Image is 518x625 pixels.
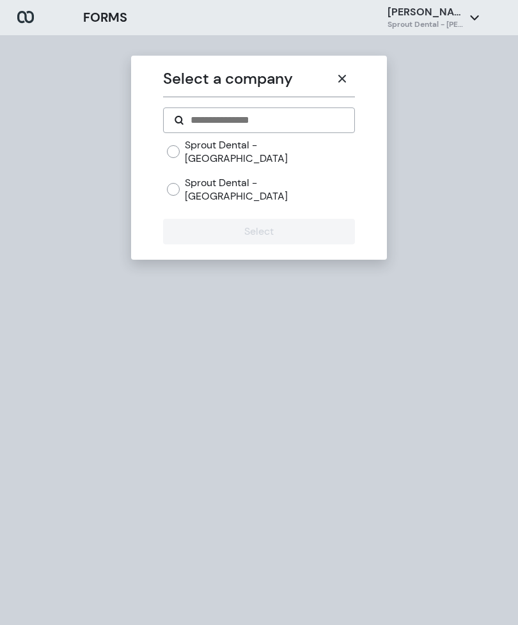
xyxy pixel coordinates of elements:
p: [PERSON_NAME] [388,5,464,19]
p: Select a company [163,67,329,90]
h3: FORMS [83,8,127,28]
button: Select [163,219,354,244]
label: Sprout Dental - [GEOGRAPHIC_DATA] [185,138,354,166]
input: Search [189,113,343,128]
label: Sprout Dental - [GEOGRAPHIC_DATA] [185,176,354,203]
h6: Sprout Dental - [PERSON_NAME] [388,19,464,30]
